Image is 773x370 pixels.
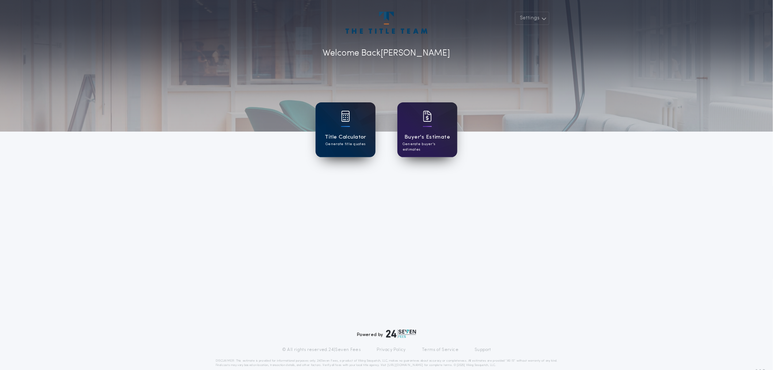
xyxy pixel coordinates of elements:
[325,141,365,147] p: Generate title quotes
[357,329,416,338] div: Powered by
[475,347,491,353] a: Support
[377,347,406,353] a: Privacy Policy
[404,133,450,141] h1: Buyer's Estimate
[216,359,557,367] p: DISCLAIMER: This estimate is provided for informational purposes only. 24|Seven Fees, a product o...
[423,111,432,122] img: card icon
[515,12,549,25] button: Settings
[403,141,452,152] p: Generate buyer's estimates
[397,102,457,157] a: card iconBuyer's EstimateGenerate buyer's estimates
[387,364,423,367] a: [URL][DOMAIN_NAME]
[386,329,416,338] img: logo
[346,12,427,34] img: account-logo
[422,347,458,353] a: Terms of Service
[316,102,376,157] a: card iconTitle CalculatorGenerate title quotes
[341,111,350,122] img: card icon
[325,133,366,141] h1: Title Calculator
[323,47,450,60] p: Welcome Back [PERSON_NAME]
[282,347,361,353] p: © All rights reserved. 24|Seven Fees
